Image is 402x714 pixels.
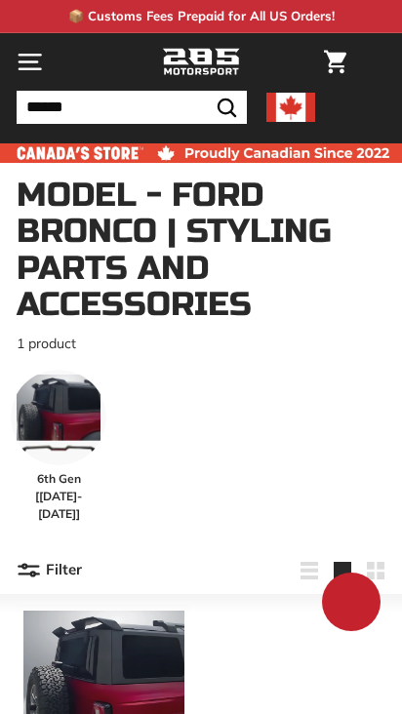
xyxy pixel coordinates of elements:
[316,573,386,636] inbox-online-store-chat: Shopify online store chat
[17,178,385,324] h1: Model - Ford Bronco | Styling Parts and Accessories
[17,547,82,594] button: Filter
[68,7,335,26] p: 📦 Customs Fees Prepaid for All US Orders!
[314,34,356,90] a: Cart
[11,370,106,523] a: 6th Gen [[DATE]-[DATE]]
[162,46,240,79] img: Logo_285_Motorsport_areodynamics_components
[17,334,385,354] p: 1 product
[11,470,106,523] span: 6th Gen [[DATE]-[DATE]]
[17,91,247,124] input: Search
